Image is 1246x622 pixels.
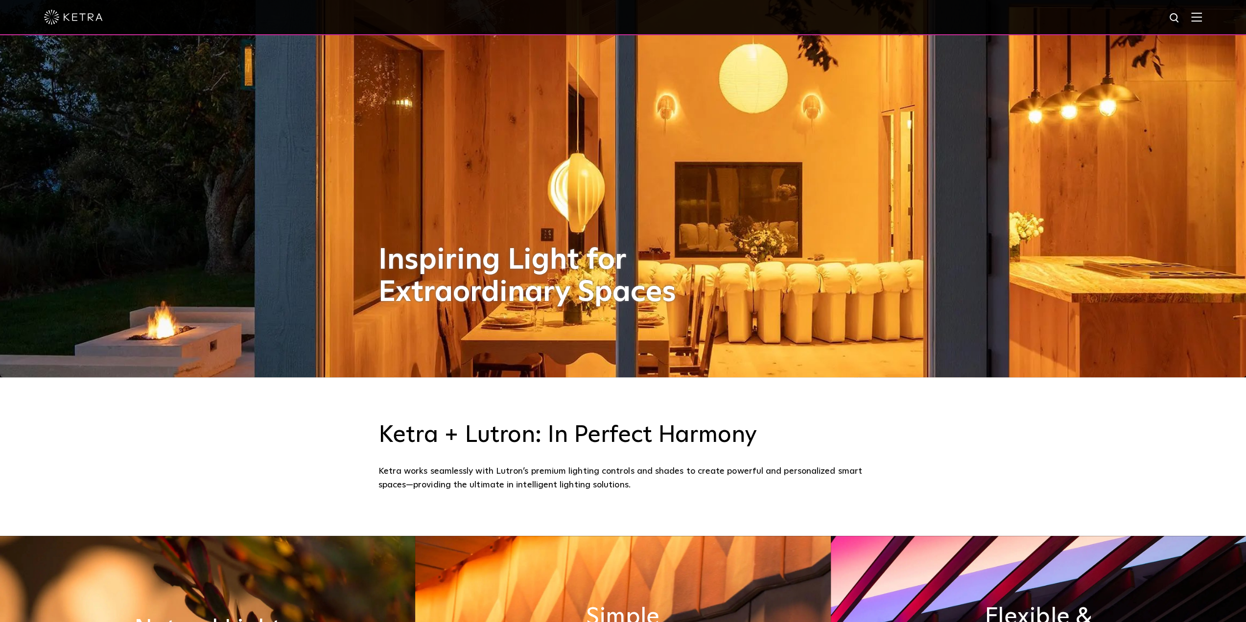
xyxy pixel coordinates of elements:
[44,10,103,24] img: ketra-logo-2019-white
[378,244,697,309] h1: Inspiring Light for Extraordinary Spaces
[378,464,868,492] div: Ketra works seamlessly with Lutron’s premium lighting controls and shades to create powerful and ...
[1191,12,1202,22] img: Hamburger%20Nav.svg
[1169,12,1181,24] img: search icon
[378,421,868,450] h3: Ketra + Lutron: In Perfect Harmony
